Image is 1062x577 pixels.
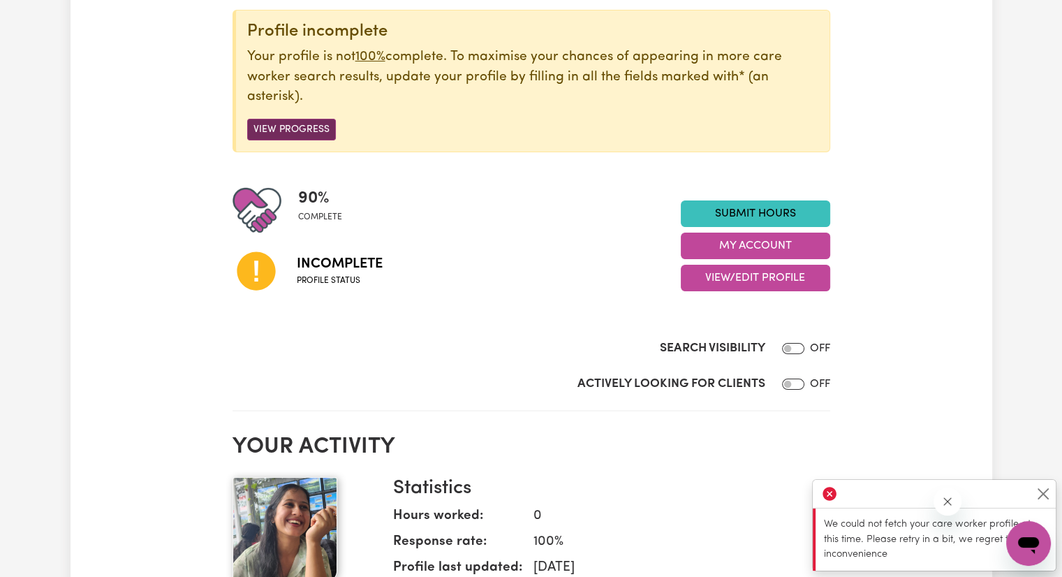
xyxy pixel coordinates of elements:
span: Profile status [297,275,383,287]
dt: Response rate: [393,532,522,558]
h3: Statistics [393,477,819,501]
span: OFF [810,379,830,390]
span: complete [298,211,342,224]
span: Incomplete [297,254,383,275]
span: Need any help? [8,10,84,21]
iframe: Close message [934,488,961,516]
label: Search Visibility [660,339,765,358]
span: 90 % [298,186,342,211]
p: We could not fetch your care worker profile at this time. Please retry in a bit, we regret the in... [824,517,1047,562]
span: OFF [810,343,830,354]
div: Profile completeness: 90% [298,186,353,235]
u: 100% [355,50,385,64]
button: View/Edit Profile [681,265,830,291]
h2: Your activity [233,434,830,460]
button: My Account [681,233,830,259]
iframe: Button to launch messaging window [1006,521,1051,566]
p: Your profile is not complete. To maximise your chances of appearing in more care worker search re... [247,48,818,108]
button: View Progress [247,119,336,140]
a: Submit Hours [681,200,830,227]
dd: 0 [522,506,819,527]
label: Actively Looking for Clients [577,375,765,393]
dd: 100 % [522,532,819,553]
div: Profile incomplete [247,22,818,42]
dt: Hours worked: [393,506,522,532]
